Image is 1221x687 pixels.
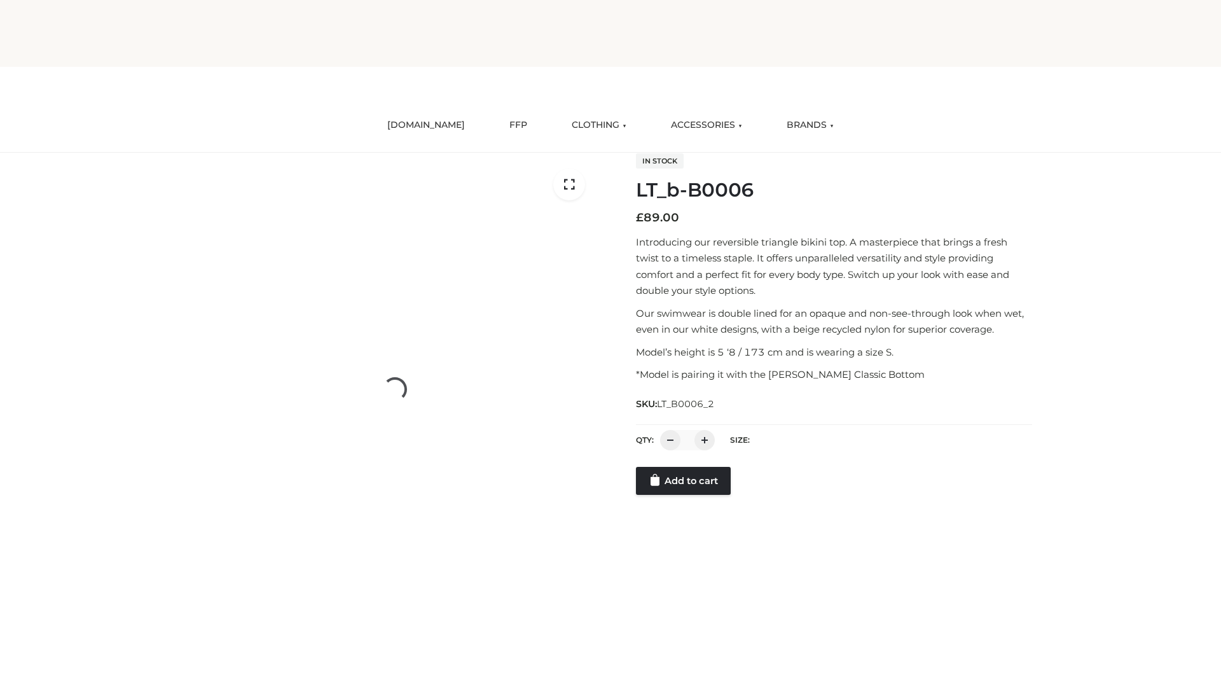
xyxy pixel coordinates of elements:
a: BRANDS [777,111,843,139]
a: FFP [500,111,537,139]
p: Model’s height is 5 ‘8 / 173 cm and is wearing a size S. [636,344,1032,361]
bdi: 89.00 [636,211,679,225]
label: Size: [730,435,750,445]
p: *Model is pairing it with the [PERSON_NAME] Classic Bottom [636,366,1032,383]
h1: LT_b-B0006 [636,179,1032,202]
p: Introducing our reversible triangle bikini top. A masterpiece that brings a fresh twist to a time... [636,234,1032,299]
a: CLOTHING [562,111,636,139]
a: [DOMAIN_NAME] [378,111,474,139]
label: QTY: [636,435,654,445]
a: ACCESSORIES [661,111,752,139]
span: In stock [636,153,684,169]
span: £ [636,211,644,225]
a: Add to cart [636,467,731,495]
span: SKU: [636,396,715,412]
p: Our swimwear is double lined for an opaque and non-see-through look when wet, even in our white d... [636,305,1032,338]
span: LT_B0006_2 [657,398,714,410]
